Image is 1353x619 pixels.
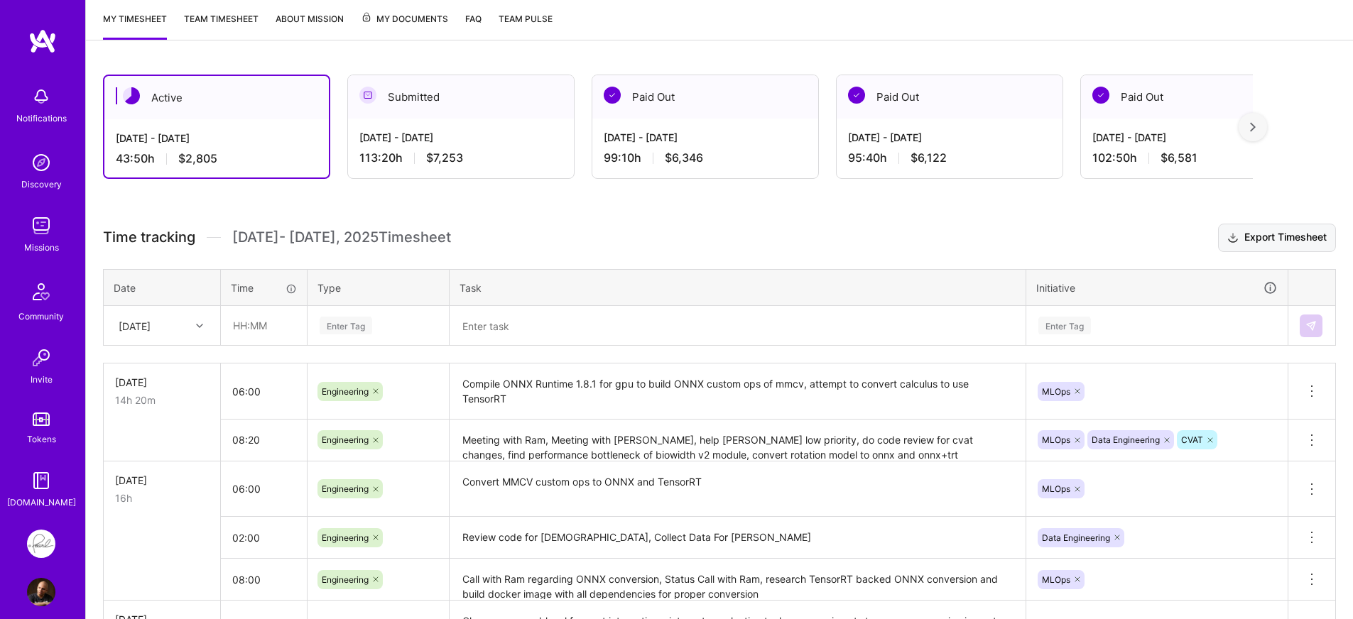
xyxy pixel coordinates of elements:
a: User Avatar [23,578,59,606]
div: 102:50 h [1092,150,1295,165]
span: CVAT [1181,434,1203,445]
textarea: Compile ONNX Runtime 1.8.1 for gpu to build ONNX custom ops of mmcv, attempt to convert calculus ... [451,365,1024,418]
img: right [1250,122,1256,132]
span: $6,581 [1161,150,1197,165]
span: Data Engineering [1092,434,1160,445]
th: Date [104,269,221,306]
a: My Documents [361,11,448,40]
div: [DATE] [115,375,209,390]
div: Notifications [16,111,67,126]
div: Community [18,309,64,324]
div: Missions [24,240,59,255]
textarea: Convert MMCV custom ops to ONNX and TensorRT [451,463,1024,516]
div: [DATE] - [DATE] [604,130,807,145]
i: icon Download [1227,231,1239,246]
img: Pearl: ML Engineering Team [27,530,55,558]
div: [DATE] [115,473,209,488]
img: Submitted [359,87,376,104]
input: HH:MM [222,307,306,344]
div: Tokens [27,432,56,447]
div: Enter Tag [1038,314,1091,336]
div: Initiative [1036,280,1278,296]
span: $7,253 [426,150,463,165]
input: HH:MM [221,421,307,459]
div: [DATE] [119,318,151,333]
div: 99:10 h [604,150,807,165]
span: Engineering [322,574,369,585]
span: Time tracking [103,229,195,246]
span: $6,122 [911,150,947,165]
div: [DOMAIN_NAME] [7,495,76,510]
img: Submit [1305,320,1317,332]
span: Engineering [322,386,369,397]
span: My Documents [361,11,448,27]
span: MLOps [1042,386,1070,397]
div: Active [104,76,329,119]
div: Paid Out [1081,75,1307,119]
div: Enter Tag [320,314,372,336]
input: HH:MM [221,470,307,508]
textarea: Meeting with Ram, Meeting with [PERSON_NAME], help [PERSON_NAME] low priority, do code review for... [451,421,1024,460]
span: MLOps [1042,483,1070,494]
div: 95:40 h [848,150,1051,165]
img: Active [123,87,140,104]
div: [DATE] - [DATE] [359,130,563,145]
div: [DATE] - [DATE] [116,131,317,146]
div: Paid Out [837,75,1063,119]
img: teamwork [27,212,55,240]
span: [DATE] - [DATE] , 2025 Timesheet [232,229,451,246]
i: icon Chevron [196,322,203,329]
div: Paid Out [592,75,818,119]
div: 43:50 h [116,151,317,166]
img: Invite [27,344,55,372]
span: Engineering [322,434,369,445]
th: Task [450,269,1026,306]
span: Team Pulse [499,13,553,24]
input: HH:MM [221,561,307,598]
span: MLOps [1042,434,1070,445]
div: 113:20 h [359,150,563,165]
a: FAQ [465,11,482,40]
span: $6,346 [665,150,703,165]
th: Type [308,269,450,306]
input: HH:MM [221,373,307,410]
img: tokens [33,412,50,426]
a: About Mission [276,11,344,40]
a: Team Pulse [499,11,553,40]
img: Paid Out [604,87,621,104]
div: Discovery [21,177,62,192]
div: 14h 20m [115,393,209,407]
img: Paid Out [1092,87,1109,104]
div: [DATE] - [DATE] [1092,130,1295,145]
div: 16h [115,491,209,505]
span: Engineering [322,532,369,543]
img: guide book [27,466,55,495]
div: Invite [31,372,53,387]
span: $2,805 [178,151,217,166]
input: HH:MM [221,519,307,557]
img: bell [27,82,55,111]
span: Engineering [322,483,369,494]
div: Submitted [348,75,574,119]
textarea: Call with Ram regarding ONNX conversion, Status Call with Ram, research TensorRT backed ONNX conv... [451,560,1024,599]
div: [DATE] - [DATE] [848,130,1051,145]
img: Community [24,275,58,309]
img: logo [28,28,57,54]
span: MLOps [1042,574,1070,585]
img: discovery [27,148,55,177]
a: My timesheet [103,11,167,40]
button: Export Timesheet [1218,224,1336,252]
a: Team timesheet [184,11,259,40]
a: Pearl: ML Engineering Team [23,530,59,558]
textarea: Review code for [DEMOGRAPHIC_DATA], Collect Data For [PERSON_NAME] [451,518,1024,557]
img: Paid Out [848,87,865,104]
span: Data Engineering [1042,532,1110,543]
div: Time [231,280,297,295]
img: User Avatar [27,578,55,606]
